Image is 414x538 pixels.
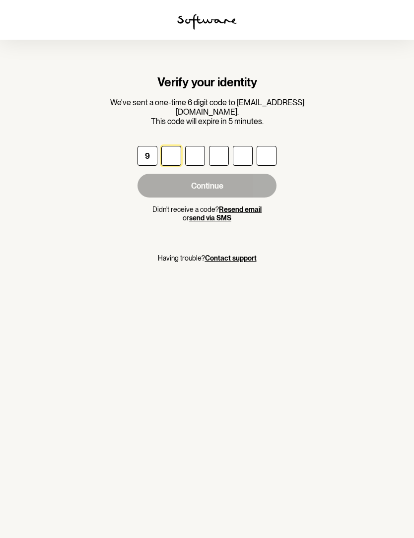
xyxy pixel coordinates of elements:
[80,75,334,90] h1: Verify your identity
[138,205,276,214] p: Didn't receive a code?
[80,98,334,117] p: We've sent a one-time 6 digit code to [EMAIL_ADDRESS][DOMAIN_NAME].
[219,205,262,214] button: Resend email
[205,254,257,262] a: Contact support
[80,117,334,126] p: This code will expire in 5 minutes.
[138,214,276,222] p: or
[158,254,257,263] p: Having trouble?
[138,174,276,198] button: Continue
[189,214,231,222] button: send via SMS
[177,14,237,30] img: software logo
